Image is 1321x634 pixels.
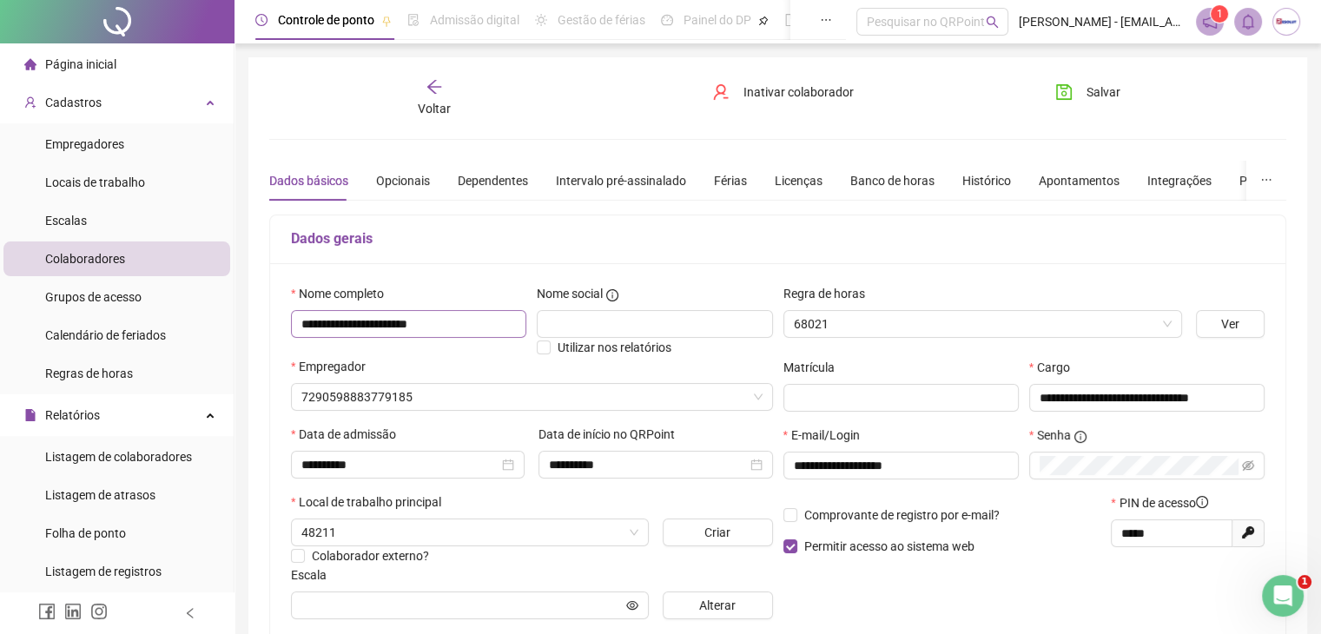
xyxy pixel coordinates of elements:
iframe: Intercom live chat [1262,575,1304,617]
div: Dependentes [458,171,528,190]
span: Listagem de registros [45,565,162,578]
span: info-circle [1196,496,1208,508]
span: Criar [704,523,730,542]
span: info-circle [1074,431,1087,443]
span: Nome social [537,284,603,303]
span: info-circle [606,289,618,301]
div: Integrações [1147,171,1212,190]
span: linkedin [64,603,82,620]
div: Férias [714,171,747,190]
span: Listagem de atrasos [45,488,155,502]
button: Alterar [663,591,773,619]
span: pushpin [381,16,392,26]
span: user-delete [712,83,730,101]
span: eye [626,599,638,611]
span: Página inicial [45,57,116,71]
span: Ver [1221,314,1239,334]
span: file [24,409,36,421]
span: Colaboradores [45,252,125,266]
label: Empregador [291,357,377,376]
span: sun [535,14,547,26]
span: [PERSON_NAME] - [EMAIL_ADDRESS][DOMAIN_NAME] [1019,12,1186,31]
span: Gestão de férias [558,13,645,27]
span: 48211 [301,519,638,545]
span: pushpin [758,16,769,26]
label: E-mail/Login [783,426,871,445]
label: Nome completo [291,284,395,303]
sup: 1 [1211,5,1228,23]
button: Criar [663,518,773,546]
button: Salvar [1042,78,1133,106]
span: save [1055,83,1073,101]
span: Regras de horas [45,367,133,380]
label: Matrícula [783,358,846,377]
button: ellipsis [1246,161,1286,201]
img: 68889 [1273,9,1299,35]
div: Dados básicos [269,171,348,190]
span: Utilizar nos relatórios [558,340,671,354]
span: arrow-left [426,78,443,96]
span: Controle de ponto [278,13,374,27]
label: Regra de horas [783,284,876,303]
label: Data de início no QRPoint [538,425,686,444]
span: Inativar colaborador [743,83,854,102]
span: book [784,14,796,26]
span: Admissão digital [430,13,519,27]
span: Colaborador externo? [312,549,429,563]
label: Escala [291,565,338,584]
span: notification [1202,14,1218,30]
span: file-done [407,14,419,26]
span: Senha [1037,426,1071,445]
span: Listagem de colaboradores [45,450,192,464]
div: Opcionais [376,171,430,190]
span: 1 [1217,8,1223,20]
span: PIN de acesso [1120,493,1208,512]
span: Voltar [418,102,451,116]
div: Intervalo pré-assinalado [556,171,686,190]
span: Salvar [1087,83,1120,102]
div: Histórico [962,171,1011,190]
div: Preferências [1239,171,1307,190]
span: 68021 [794,311,1172,337]
span: Calendário de feriados [45,328,166,342]
span: Folha de ponto [45,526,126,540]
h5: Dados gerais [291,228,1265,249]
span: bell [1240,14,1256,30]
button: Ver [1196,310,1265,338]
span: 1 [1298,575,1311,589]
span: ellipsis [820,14,832,26]
span: Permitir acesso ao sistema web [804,539,974,553]
span: search [986,16,999,29]
span: Grupos de acesso [45,290,142,304]
span: Empregadores [45,137,124,151]
span: Locais de trabalho [45,175,145,189]
label: Cargo [1029,358,1081,377]
span: Comprovante de registro por e-mail? [804,508,1000,522]
div: Apontamentos [1039,171,1120,190]
span: dashboard [661,14,673,26]
button: Inativar colaborador [699,78,867,106]
div: Licenças [775,171,822,190]
span: user-add [24,96,36,109]
div: Banco de horas [850,171,935,190]
span: home [24,58,36,70]
span: ellipsis [1260,174,1272,186]
span: Cadastros [45,96,102,109]
span: eye-invisible [1242,459,1254,472]
span: facebook [38,603,56,620]
label: Local de trabalho principal [291,492,452,512]
span: clock-circle [255,14,268,26]
span: Painel do DP [684,13,751,27]
span: Alterar [699,596,736,615]
label: Data de admissão [291,425,407,444]
span: 7290598883779185 [301,384,763,410]
span: Relatórios [45,408,100,422]
span: left [184,607,196,619]
span: instagram [90,603,108,620]
span: Escalas [45,214,87,228]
